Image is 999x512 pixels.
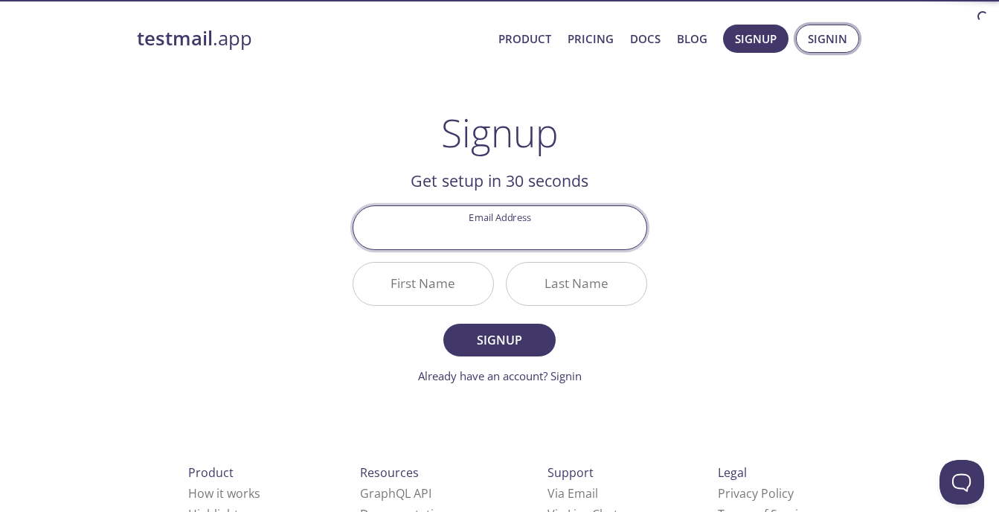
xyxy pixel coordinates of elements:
a: Docs [630,29,661,48]
a: Blog [677,29,707,48]
span: Product [188,464,234,481]
a: How it works [188,485,260,502]
span: Legal [718,464,747,481]
h1: Signup [441,110,559,155]
a: GraphQL API [360,485,431,502]
iframe: Help Scout Beacon - Open [939,460,984,505]
span: Signup [735,29,777,48]
a: Already have an account? Signin [418,368,582,383]
button: Signup [443,324,555,356]
span: Resources [360,464,419,481]
a: Pricing [568,29,614,48]
strong: testmail [137,25,213,51]
a: Via Email [547,485,598,502]
span: Support [547,464,594,481]
span: Signup [460,330,539,351]
button: Signup [723,25,788,53]
button: Signin [796,25,859,53]
a: Product [498,29,551,48]
a: Privacy Policy [718,485,794,502]
a: testmail.app [137,26,486,51]
h2: Get setup in 30 seconds [353,168,647,193]
span: Signin [808,29,847,48]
